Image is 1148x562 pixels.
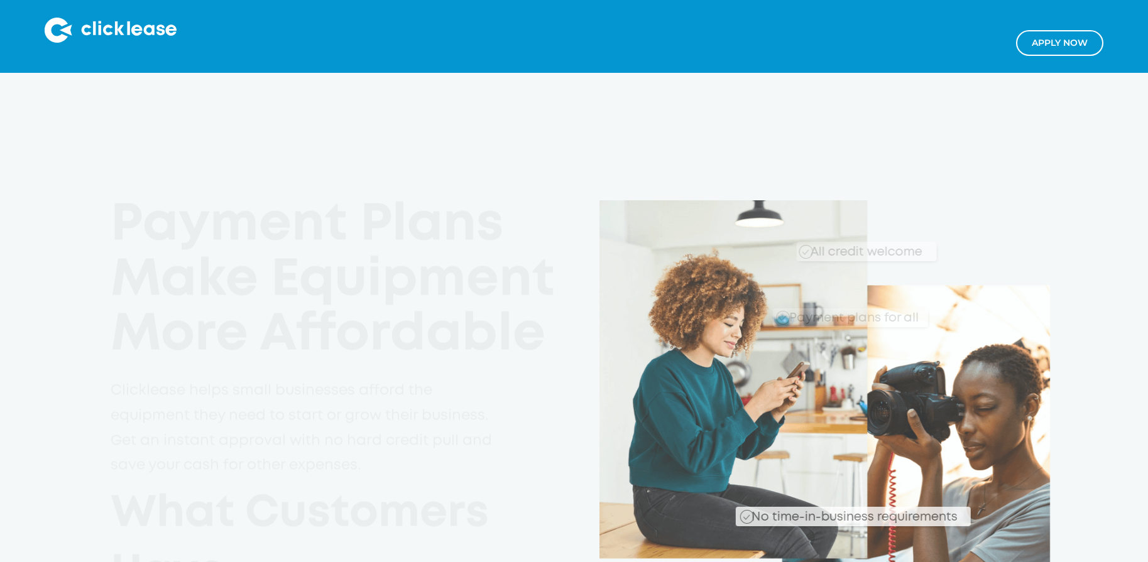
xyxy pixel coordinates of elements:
[45,18,177,43] img: Clicklease logo
[111,198,577,364] h1: Payment Plans Make Equipment More Affordable
[741,510,755,524] img: Checkmark_callout
[761,234,937,261] div: All credit welcome
[111,378,496,478] p: Clicklease helps small businesses afford the equipment they need to start or grow their business....
[799,244,813,258] img: Checkmark_callout
[776,311,790,325] img: Checkmark_callout
[784,301,919,327] div: Payment plans for all
[1016,30,1103,56] a: Apply NOw
[679,495,971,526] div: No time-in-business requirements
